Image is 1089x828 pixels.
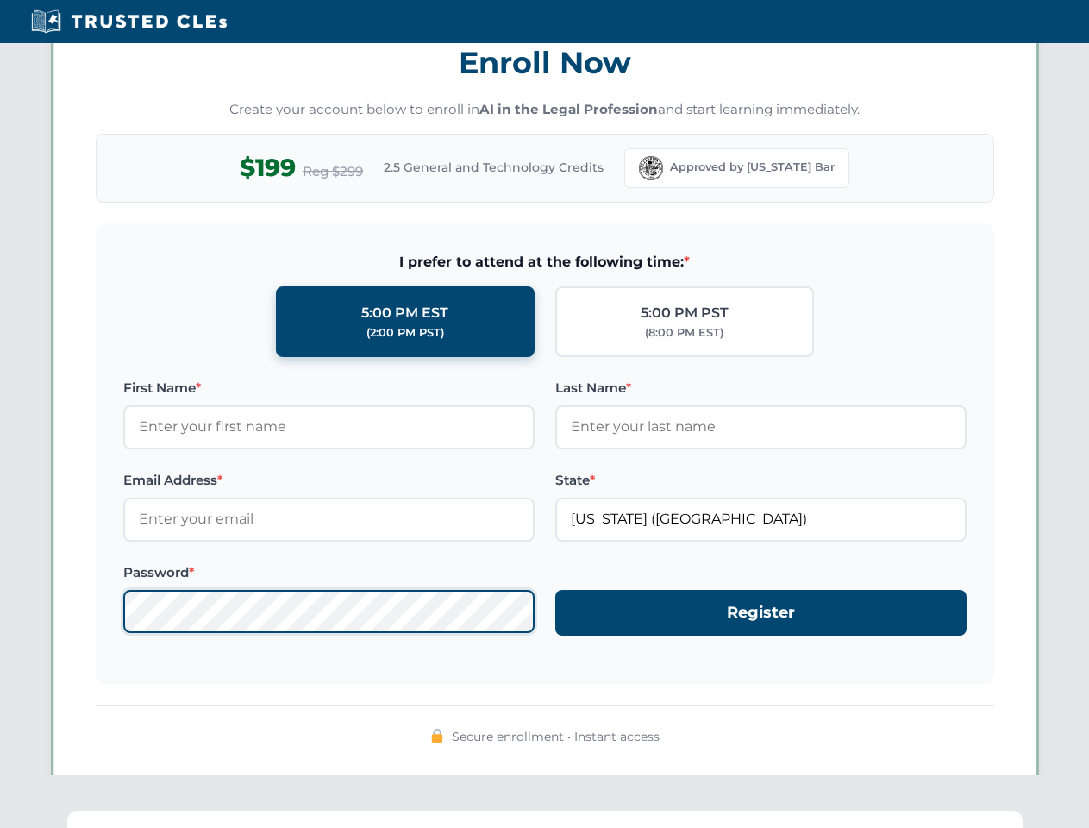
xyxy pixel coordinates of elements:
[361,302,448,324] div: 5:00 PM EST
[555,470,967,491] label: State
[555,405,967,448] input: Enter your last name
[639,156,663,180] img: Florida Bar
[670,159,835,176] span: Approved by [US_STATE] Bar
[123,562,535,583] label: Password
[430,729,444,743] img: 🔒
[123,470,535,491] label: Email Address
[555,378,967,398] label: Last Name
[384,158,604,177] span: 2.5 General and Technology Credits
[641,302,729,324] div: 5:00 PM PST
[240,148,296,187] span: $199
[26,9,232,34] img: Trusted CLEs
[123,498,535,541] input: Enter your email
[123,251,967,273] span: I prefer to attend at the following time:
[96,35,994,90] h3: Enroll Now
[366,324,444,342] div: (2:00 PM PST)
[555,590,967,636] button: Register
[555,498,967,541] input: Florida (FL)
[452,727,660,746] span: Secure enrollment • Instant access
[303,161,363,182] span: Reg $299
[96,100,994,120] p: Create your account below to enroll in and start learning immediately.
[645,324,723,342] div: (8:00 PM EST)
[123,405,535,448] input: Enter your first name
[479,101,658,117] strong: AI in the Legal Profession
[123,378,535,398] label: First Name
